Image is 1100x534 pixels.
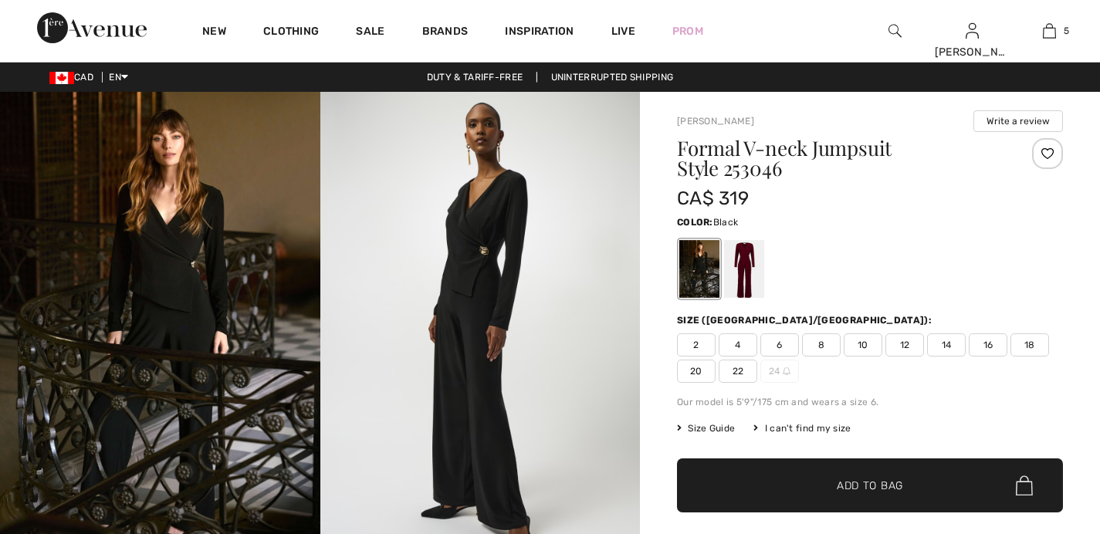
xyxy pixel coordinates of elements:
a: Sign In [966,23,979,38]
a: Live [611,23,635,39]
span: 16 [969,333,1007,357]
a: New [202,25,226,41]
span: 10 [844,333,882,357]
img: Bag.svg [1016,475,1033,495]
div: Black [679,240,719,298]
span: 14 [927,333,966,357]
div: Size ([GEOGRAPHIC_DATA]/[GEOGRAPHIC_DATA]): [677,313,935,327]
img: search the website [888,22,902,40]
div: I can't find my size [753,421,851,435]
a: Brands [422,25,469,41]
span: 2 [677,333,716,357]
img: My Info [966,22,979,40]
img: ring-m.svg [783,367,790,375]
span: Add to Bag [837,478,903,494]
span: Color: [677,217,713,228]
img: Canadian Dollar [49,72,74,84]
span: 8 [802,333,841,357]
span: 24 [760,360,799,383]
span: 22 [719,360,757,383]
span: 4 [719,333,757,357]
span: EN [109,72,128,83]
span: 12 [885,333,924,357]
a: 5 [1011,22,1087,40]
div: [PERSON_NAME] [935,44,1010,60]
span: 20 [677,360,716,383]
a: Prom [672,23,703,39]
img: 1ère Avenue [37,12,147,43]
a: [PERSON_NAME] [677,116,754,127]
button: Add to Bag [677,458,1063,512]
div: Merlot [724,240,764,298]
span: 5 [1064,24,1069,38]
a: Clothing [263,25,319,41]
a: Sale [356,25,384,41]
div: Our model is 5'9"/175 cm and wears a size 6. [677,395,1063,409]
h1: Formal V-neck Jumpsuit Style 253046 [677,138,999,178]
span: 6 [760,333,799,357]
span: Black [713,217,739,228]
button: Write a review [973,110,1063,132]
span: CAD [49,72,100,83]
span: Size Guide [677,421,735,435]
span: CA$ 319 [677,188,749,209]
img: My Bag [1043,22,1056,40]
span: 18 [1010,333,1049,357]
span: Inspiration [505,25,574,41]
